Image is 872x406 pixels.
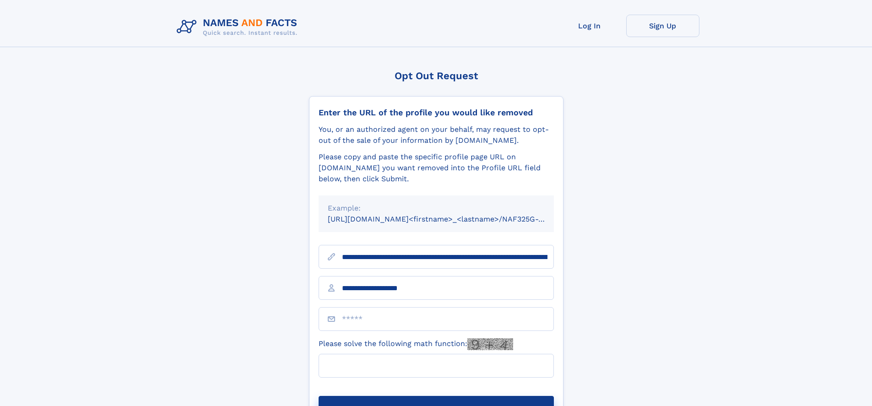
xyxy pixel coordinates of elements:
[319,124,554,146] div: You, or an authorized agent on your behalf, may request to opt-out of the sale of your informatio...
[626,15,699,37] a: Sign Up
[319,338,513,350] label: Please solve the following math function:
[319,152,554,184] div: Please copy and paste the specific profile page URL on [DOMAIN_NAME] you want removed into the Pr...
[319,108,554,118] div: Enter the URL of the profile you would like removed
[328,215,571,223] small: [URL][DOMAIN_NAME]<firstname>_<lastname>/NAF325G-xxxxxxxx
[553,15,626,37] a: Log In
[328,203,545,214] div: Example:
[173,15,305,39] img: Logo Names and Facts
[309,70,563,81] div: Opt Out Request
